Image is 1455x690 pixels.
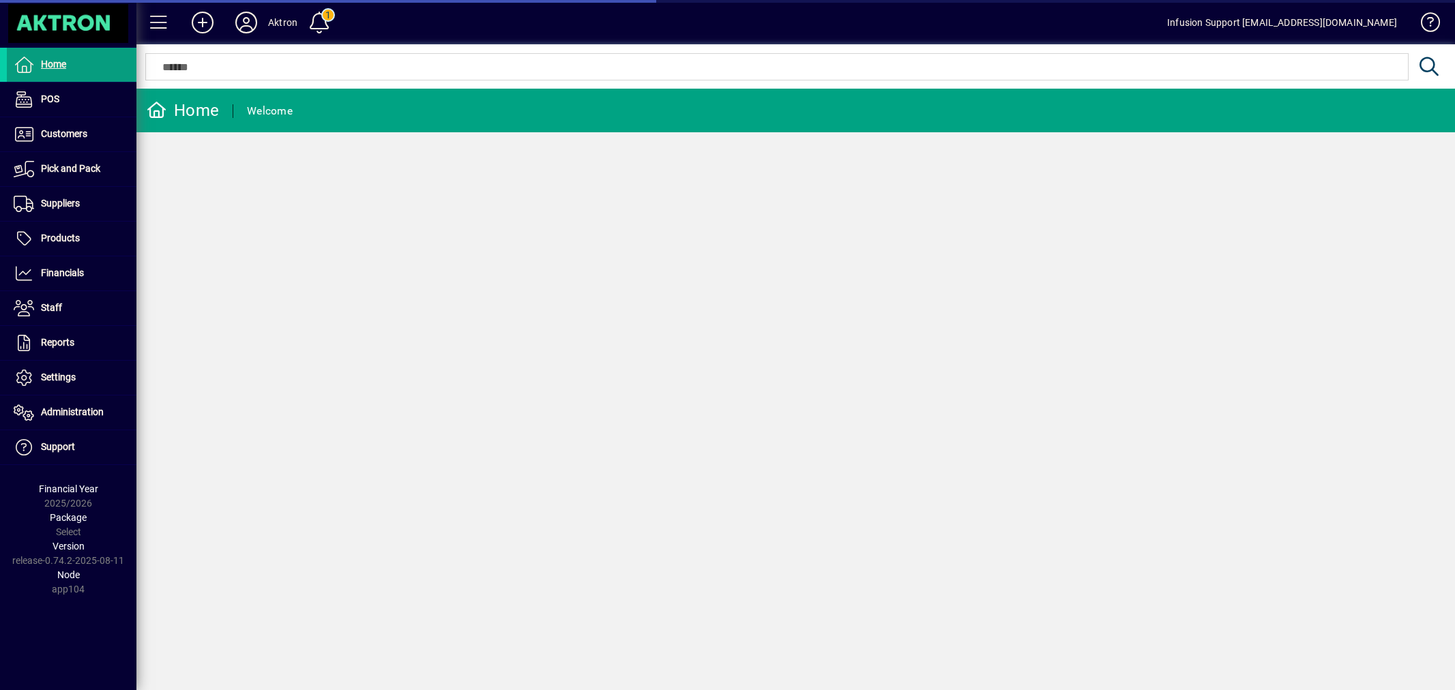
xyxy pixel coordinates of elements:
span: Customers [41,128,87,139]
a: Settings [7,361,136,395]
div: Home [147,100,219,121]
button: Add [181,10,224,35]
span: Reports [41,337,74,348]
a: Suppliers [7,187,136,221]
span: Home [41,59,66,70]
span: Products [41,232,80,243]
a: Financials [7,256,136,290]
a: POS [7,82,136,117]
a: Customers [7,117,136,151]
a: Reports [7,326,136,360]
span: Suppliers [41,198,80,209]
a: Knowledge Base [1411,3,1438,47]
span: Financials [41,267,84,278]
a: Administration [7,395,136,430]
span: Node [57,569,80,580]
span: Staff [41,302,62,313]
a: Products [7,222,136,256]
a: Pick and Pack [7,152,136,186]
span: POS [41,93,59,104]
span: Version [53,541,85,552]
span: Pick and Pack [41,163,100,174]
div: Infusion Support [EMAIL_ADDRESS][DOMAIN_NAME] [1167,12,1397,33]
div: Welcome [247,100,293,122]
span: Support [41,441,75,452]
div: Aktron [268,12,297,33]
button: Profile [224,10,268,35]
span: Settings [41,372,76,382]
a: Support [7,430,136,464]
a: Staff [7,291,136,325]
span: Financial Year [39,483,98,494]
span: Administration [41,406,104,417]
span: Package [50,512,87,523]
